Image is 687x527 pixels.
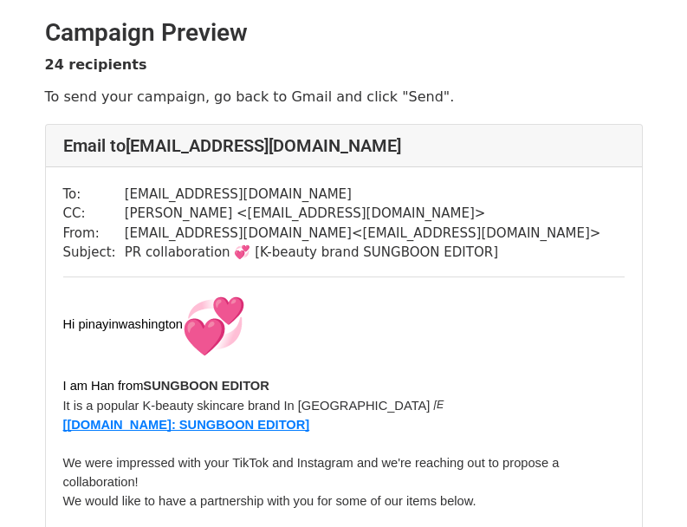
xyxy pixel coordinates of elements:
span: It is a popular K-beauty skincare brand In [GEOGRAPHIC_DATA] ​ [63,399,434,413]
td: From: [63,224,125,244]
td: Subject: [63,243,125,263]
a: ​[[DOMAIN_NAME]: SUNGBOON EDITOR] [63,416,310,433]
td: [EMAIL_ADDRESS][DOMAIN_NAME] [125,185,601,205]
span: We would like to have a partnership with you for some of our items below. [63,494,476,508]
td: [PERSON_NAME] < [EMAIL_ADDRESS][DOMAIN_NAME] > [125,204,601,224]
td: To: [63,185,125,205]
span: Hi pinayinwashington [63,317,246,331]
td: CC: [63,204,125,224]
h2: Campaign Preview [45,18,643,48]
span: SUNGBOON EDITOR [143,379,269,393]
td: [EMAIL_ADDRESS][DOMAIN_NAME] < [EMAIL_ADDRESS][DOMAIN_NAME] > [125,224,601,244]
img: 💞 [183,295,245,357]
h4: Email to [EMAIL_ADDRESS][DOMAIN_NAME] [63,135,625,156]
strong: 24 recipients [45,56,147,73]
span: ​[[DOMAIN_NAME]: SUNGBOON EDITOR] [63,418,310,432]
span: I am Han from [63,379,144,393]
p: To send your campaign, go back to Gmail and click "Send". [45,88,643,106]
td: PR collaboration 💞 [K-beauty brand SUNGBOON EDITOR] [125,243,601,263]
span: We were impressed with your TikTok and Instagram and we're reaching out to propose a collaboration! [63,456,563,489]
